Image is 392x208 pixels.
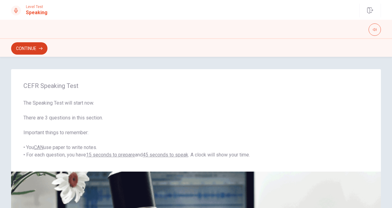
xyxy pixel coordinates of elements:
span: CEFR Speaking Test [23,82,369,89]
u: CAN [34,144,43,150]
h1: Speaking [26,9,47,16]
span: Level Test [26,5,47,9]
span: The Speaking Test will start now. There are 3 questions in this section. Important things to reme... [23,99,369,159]
u: 15 seconds to prepare [86,152,135,158]
button: Continue [11,42,47,55]
u: 45 seconds to speak [143,152,188,158]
